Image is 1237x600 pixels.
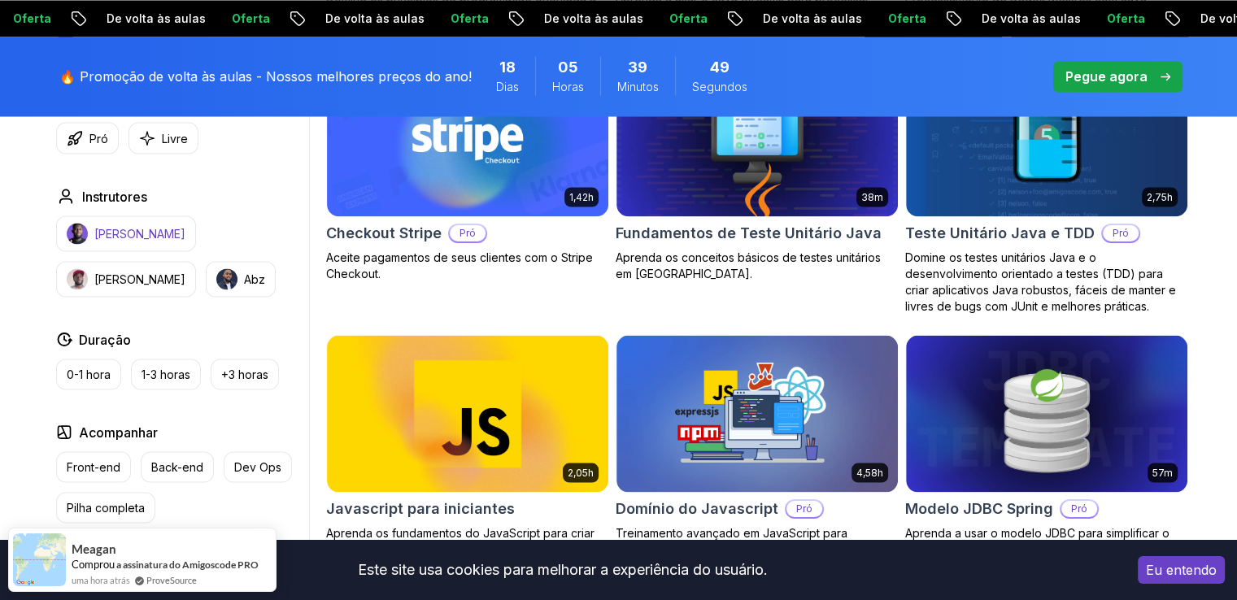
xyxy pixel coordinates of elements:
font: Pró [1071,502,1087,515]
font: Pró [89,131,108,145]
img: Cartão Javascript para iniciantes [327,335,608,493]
font: Oferta [885,11,923,25]
a: Cartão Stripe Checkout1,42hCheckout StripePróAceite pagamentos de seus clientes com o Stripe Chec... [326,58,609,282]
font: [PERSON_NAME] [94,226,185,240]
font: Acompanhar [79,424,158,440]
font: Treinamento avançado em JavaScript para desenvolvimento web, aplicativos do lado do cliente e do ... [616,526,861,572]
button: Front-end [56,451,131,482]
button: 1-3 horas [131,359,201,389]
font: Teste Unitário Java e TDD [905,224,1095,241]
font: Pilha completa [67,500,145,514]
font: Horas [552,80,584,93]
img: instrutor img [67,223,88,244]
a: a assinatura do Amigoscode PRO [116,559,259,571]
a: Cartão Javascript para iniciantes2,05hJavascript para iniciantesAprenda os fundamentos do JavaScr... [326,334,609,559]
img: Cartão de fundamentos de testes unitários Java [616,59,898,216]
font: 1,42h [569,190,594,202]
font: Meagan [72,541,116,556]
button: Aceitar cookies [1138,556,1225,584]
button: Back-end [141,451,214,482]
font: Dias [496,80,519,93]
font: Domine os testes unitários Java e o desenvolvimento orientado a testes (TDD) para criar aplicativ... [905,250,1176,313]
font: De volta às aulas [978,11,1078,25]
font: Este site usa cookies para melhorar a experiência do usuário. [358,561,768,578]
span: 18 dias [499,56,516,79]
font: Comprou [72,558,115,571]
font: 2,75h [1147,190,1173,202]
font: Pró [1113,227,1129,239]
font: Aprenda os fundamentos do JavaScript para criar aplicativos da web dinâmicos e interativos [326,526,595,556]
img: imagem de notificação de prova social provesource [13,533,66,586]
font: 0-1 hora [67,367,111,380]
font: Fundamentos de Teste Unitário Java [616,224,882,241]
font: Pegue agora [1065,68,1148,85]
font: Dev Ops [234,459,281,473]
span: 49 Seconds [710,56,730,79]
font: De volta às aulas [760,11,859,25]
button: Dev Ops [224,451,292,482]
font: Javascript para iniciantes [326,500,515,517]
button: Pró [56,122,119,154]
font: [PERSON_NAME] [94,272,185,285]
font: Checkout Stripe [326,224,442,241]
font: Aprenda os conceitos básicos de testes unitários em [GEOGRAPHIC_DATA]. [616,250,881,280]
font: Back-end [151,459,203,473]
a: Cartão de fundamentos de testes unitários Java38mFundamentos de Teste Unitário JavaAprenda os con... [616,58,899,282]
img: Cartão de modelo JDBC Spring [906,335,1187,493]
font: Duração [79,331,131,347]
font: De volta às aulas [322,11,421,25]
button: instrutor imgAbz [206,261,276,297]
font: +3 horas [221,367,268,380]
font: Domínio do Javascript [616,500,778,517]
font: 57m [1152,466,1173,478]
img: Cartão de domínio do Javascript [616,335,898,493]
a: Cartão de domínio do Javascript4,58hDomínio do JavascriptPróTreinamento avançado em JavaScript pa... [616,334,899,575]
span: 5 horas [558,56,578,79]
font: 🔥 Promoção de volta às aulas - Nossos melhores preços do ano! [59,68,472,85]
button: Livre [128,122,198,154]
font: 2,05h [568,466,594,478]
span: 39 Minutes [628,56,647,79]
font: Segundos [692,80,747,93]
font: 18 [499,59,516,76]
font: Pró [796,502,812,515]
font: Oferta [229,11,267,25]
font: Oferta [1104,11,1142,25]
font: De volta às aulas [541,11,640,25]
font: uma hora atrás [72,575,130,585]
font: Livre [162,131,188,145]
font: De volta às aulas [103,11,203,25]
font: Minutos [617,80,659,93]
font: Instrutores [82,188,147,204]
font: Oferta [447,11,486,25]
a: Cartão de modelo JDBC Spring57mModelo JDBC SpringPróAprenda a usar o modelo JDBC para simplificar... [905,334,1188,559]
font: Oferta [10,11,48,25]
font: Abz [244,272,265,285]
img: instrutor img [216,268,237,289]
a: ProveSource [146,573,197,587]
button: 0-1 hora [56,359,121,389]
font: 1-3 horas [142,367,190,380]
img: Teste de unidade Java e cartão TDD [906,59,1187,216]
font: 05 [558,59,578,76]
font: Front-end [67,459,120,473]
button: Pilha completa [56,492,155,523]
img: Cartão Stripe Checkout [327,59,608,216]
button: +3 horas [211,359,279,389]
font: 4,58h [856,466,883,478]
font: Pró [460,227,476,239]
button: instrutor img[PERSON_NAME] [56,261,196,297]
font: Eu entendo [1146,562,1217,578]
font: Aceite pagamentos de seus clientes com o Stripe Checkout. [326,250,593,280]
a: Teste de unidade Java e cartão TDD2,75hNOVOTeste Unitário Java e TDDPróDomine os testes unitários... [905,58,1188,315]
button: instrutor img[PERSON_NAME] [56,215,196,251]
font: Aprenda a usar o modelo JDBC para simplificar o acesso ao banco de dados. [905,526,1169,556]
font: Oferta [666,11,704,25]
font: 38m [861,190,883,202]
font: Modelo JDBC Spring [905,500,1053,517]
img: instrutor img [67,268,88,289]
